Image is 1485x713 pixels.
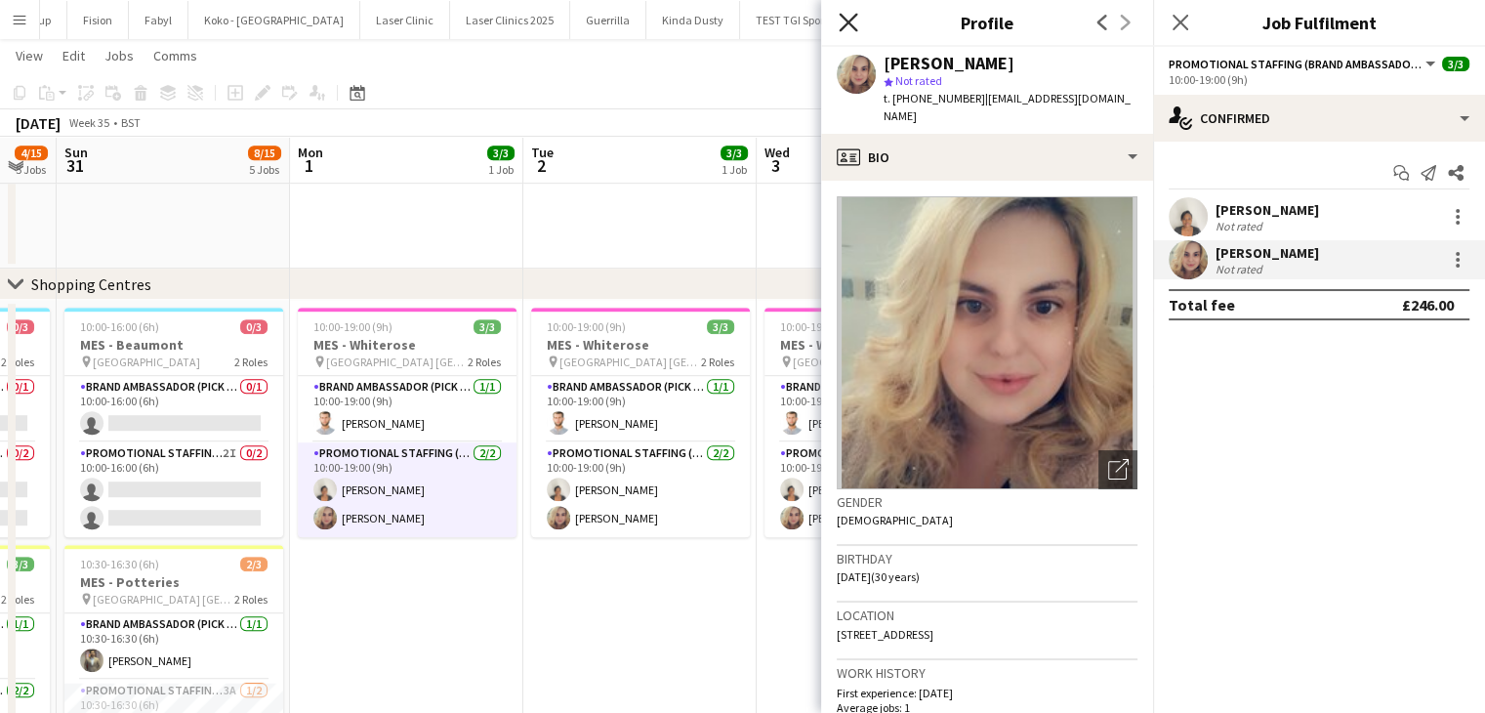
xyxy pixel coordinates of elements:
button: Kinda Dusty [646,1,740,39]
div: 5 Jobs [16,162,47,177]
app-job-card: 10:00-19:00 (9h)3/3MES - Whiterose [GEOGRAPHIC_DATA] [GEOGRAPHIC_DATA]2 RolesBrand Ambassador (Pi... [764,308,983,537]
h3: Job Fulfilment [1153,10,1485,35]
a: Jobs [97,43,142,68]
span: Promotional Staffing (Brand Ambassadors) [1169,57,1423,71]
h3: Gender [837,493,1137,511]
app-card-role: Promotional Staffing (Brand Ambassadors)2/210:00-19:00 (9h)[PERSON_NAME][PERSON_NAME] [298,442,516,537]
button: TEST TGI Sport Ltd [740,1,863,39]
app-card-role: Promotional Staffing (Brand Ambassadors)2I0/210:00-16:00 (6h) [64,442,283,537]
span: | [EMAIL_ADDRESS][DOMAIN_NAME] [884,91,1131,123]
span: 3/3 [7,557,34,571]
h3: Work history [837,664,1137,682]
h3: MES - Beaumont [64,336,283,354]
span: 10:30-16:30 (6h) [80,557,159,571]
app-card-role: Brand Ambassador (Pick up)0/110:00-16:00 (6h) [64,376,283,442]
span: 31 [62,154,88,177]
span: Jobs [104,47,134,64]
div: 1 Job [488,162,514,177]
button: Koko - [GEOGRAPHIC_DATA] [188,1,360,39]
span: 0/3 [240,319,268,334]
span: 3/3 [721,146,748,160]
span: 10:00-19:00 (9h) [780,319,859,334]
app-card-role: Brand Ambassador (Pick up)1/110:00-19:00 (9h)[PERSON_NAME] [298,376,516,442]
h3: Birthday [837,550,1137,567]
span: Sun [64,144,88,161]
span: Comms [153,47,197,64]
button: Laser Clinic [360,1,450,39]
span: 2 Roles [468,355,501,369]
span: 2 [528,154,554,177]
p: First experience: [DATE] [837,686,1137,700]
span: 2 Roles [234,355,268,369]
div: Shopping Centres [31,274,151,294]
h3: MES - Whiterose [531,336,750,354]
button: Fision [67,1,129,39]
span: 3/3 [474,319,501,334]
h3: MES - Whiterose [764,336,983,354]
span: t. [PHONE_NUMBER] [884,91,985,105]
button: Laser Clinics 2025 [450,1,570,39]
app-job-card: 10:00-16:00 (6h)0/3MES - Beaumont [GEOGRAPHIC_DATA]2 RolesBrand Ambassador (Pick up)0/110:00-16:0... [64,308,283,537]
div: [PERSON_NAME] [884,55,1014,72]
span: 3/3 [707,319,734,334]
span: 1 [295,154,323,177]
span: 8/15 [248,146,281,160]
span: [DATE] (30 years) [837,569,920,584]
a: Comms [145,43,205,68]
div: Total fee [1169,295,1235,315]
div: Confirmed [1153,95,1485,142]
button: Fabyl [129,1,188,39]
h3: Location [837,607,1137,624]
span: Not rated [895,73,942,88]
span: View [16,47,43,64]
div: [DATE] [16,113,61,133]
app-card-role: Promotional Staffing (Brand Ambassadors)2/210:00-19:00 (9h)[PERSON_NAME][PERSON_NAME] [764,442,983,537]
span: [GEOGRAPHIC_DATA] [GEOGRAPHIC_DATA] [559,355,701,369]
div: Open photos pop-in [1098,450,1137,489]
span: Edit [62,47,85,64]
img: Crew avatar or photo [837,196,1137,489]
div: BST [121,115,141,130]
span: 3 [762,154,790,177]
div: [PERSON_NAME] [1216,244,1319,262]
div: £246.00 [1402,295,1454,315]
span: [GEOGRAPHIC_DATA] [GEOGRAPHIC_DATA] [93,592,234,607]
span: 3/3 [1442,57,1469,71]
span: [GEOGRAPHIC_DATA] [93,355,200,369]
span: 2 Roles [1,355,34,369]
span: [GEOGRAPHIC_DATA] [GEOGRAPHIC_DATA] [326,355,468,369]
span: 4/15 [15,146,48,160]
span: Wed [764,144,790,161]
h3: Profile [821,10,1153,35]
div: Not rated [1216,219,1266,233]
app-card-role: Brand Ambassador (Pick up)1/110:30-16:30 (6h)[PERSON_NAME] [64,613,283,680]
span: 0/3 [7,319,34,334]
h3: MES - Potteries [64,573,283,591]
app-card-role: Promotional Staffing (Brand Ambassadors)2/210:00-19:00 (9h)[PERSON_NAME][PERSON_NAME] [531,442,750,537]
span: 2 Roles [234,592,268,607]
span: 2 Roles [1,592,34,607]
div: 10:00-19:00 (9h) [1169,72,1469,87]
button: Promotional Staffing (Brand Ambassadors) [1169,57,1438,71]
span: Mon [298,144,323,161]
app-job-card: 10:00-19:00 (9h)3/3MES - Whiterose [GEOGRAPHIC_DATA] [GEOGRAPHIC_DATA]2 RolesBrand Ambassador (Pi... [298,308,516,537]
div: [PERSON_NAME] [1216,201,1319,219]
span: [GEOGRAPHIC_DATA] [GEOGRAPHIC_DATA] [793,355,934,369]
div: Not rated [1216,262,1266,276]
span: 2/3 [240,557,268,571]
span: [DEMOGRAPHIC_DATA] [837,513,953,527]
span: 10:00-19:00 (9h) [547,319,626,334]
span: Tue [531,144,554,161]
span: 2 Roles [701,355,734,369]
div: 5 Jobs [249,162,280,177]
div: 1 Job [722,162,747,177]
app-job-card: 10:00-19:00 (9h)3/3MES - Whiterose [GEOGRAPHIC_DATA] [GEOGRAPHIC_DATA]2 RolesBrand Ambassador (Pi... [531,308,750,537]
a: Edit [55,43,93,68]
a: View [8,43,51,68]
span: [STREET_ADDRESS] [837,627,933,642]
button: Guerrilla [570,1,646,39]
